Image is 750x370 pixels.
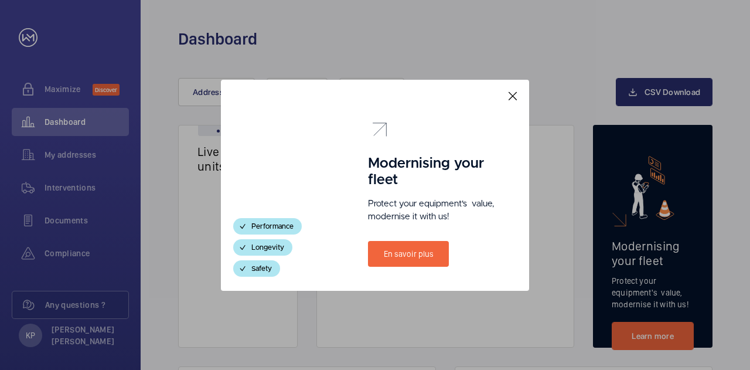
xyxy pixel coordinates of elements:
div: Safety [233,260,280,277]
p: Protect your equipment's value, modernise it with us! [368,198,498,223]
div: Longevity [233,239,292,256]
div: Performance [233,218,302,235]
a: En savoir plus [368,241,449,267]
h1: Modernising your fleet [368,155,498,188]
